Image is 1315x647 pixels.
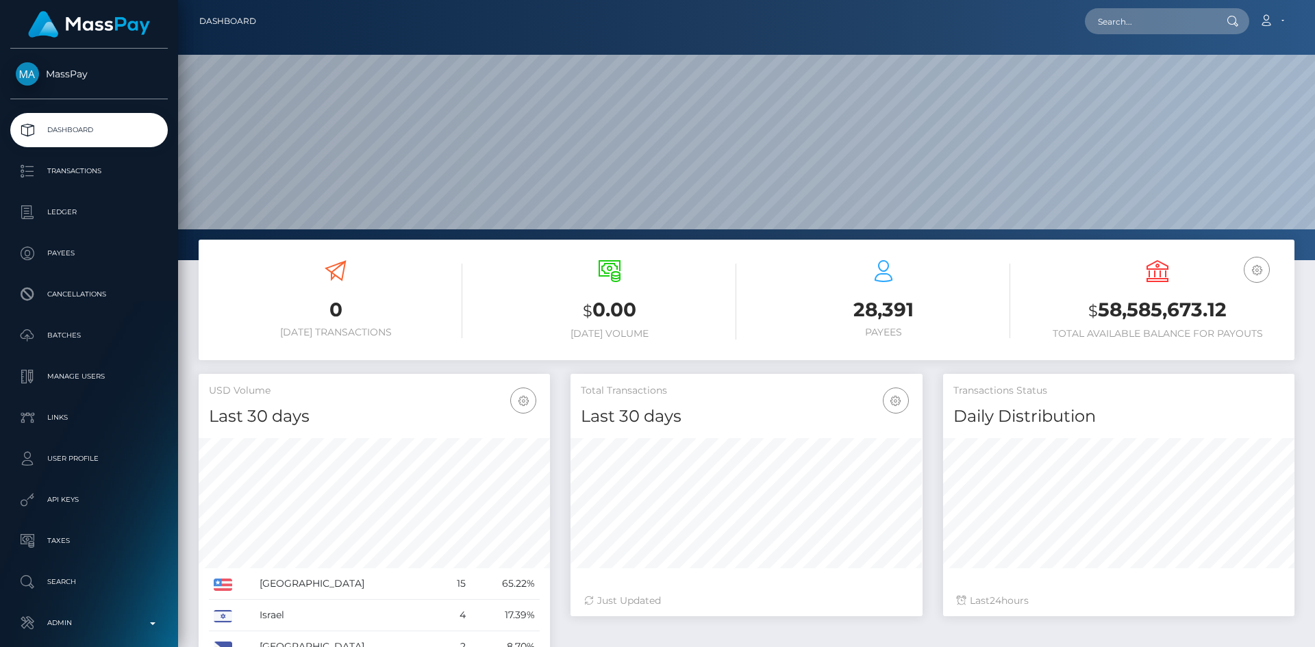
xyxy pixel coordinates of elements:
[10,359,168,394] a: Manage Users
[209,296,462,323] h3: 0
[1088,301,1098,320] small: $
[10,154,168,188] a: Transactions
[209,327,462,338] h6: [DATE] Transactions
[957,594,1281,608] div: Last hours
[10,606,168,640] a: Admin
[16,243,162,264] p: Payees
[16,572,162,592] p: Search
[583,301,592,320] small: $
[214,610,232,622] img: IL.png
[953,384,1284,398] h5: Transactions Status
[10,318,168,353] a: Batches
[209,384,540,398] h5: USD Volume
[757,327,1010,338] h6: Payees
[483,328,736,340] h6: [DATE] Volume
[10,401,168,435] a: Links
[1031,296,1284,325] h3: 58,585,673.12
[440,600,471,631] td: 4
[16,490,162,510] p: API Keys
[10,483,168,517] a: API Keys
[16,613,162,633] p: Admin
[581,405,912,429] h4: Last 30 days
[16,407,162,428] p: Links
[757,296,1010,323] h3: 28,391
[1031,328,1284,340] h6: Total Available Balance for Payouts
[214,579,232,591] img: US.png
[10,68,168,80] span: MassPay
[16,448,162,469] p: User Profile
[581,384,912,398] h5: Total Transactions
[16,325,162,346] p: Batches
[10,277,168,312] a: Cancellations
[471,600,540,631] td: 17.39%
[209,405,540,429] h4: Last 30 days
[16,202,162,223] p: Ledger
[990,594,1001,607] span: 24
[10,195,168,229] a: Ledger
[10,236,168,270] a: Payees
[28,11,150,38] img: MassPay Logo
[255,568,441,600] td: [GEOGRAPHIC_DATA]
[1085,8,1214,34] input: Search...
[199,7,256,36] a: Dashboard
[471,568,540,600] td: 65.22%
[10,442,168,476] a: User Profile
[483,296,736,325] h3: 0.00
[953,405,1284,429] h4: Daily Distribution
[16,120,162,140] p: Dashboard
[584,594,908,608] div: Just Updated
[10,113,168,147] a: Dashboard
[440,568,471,600] td: 15
[16,531,162,551] p: Taxes
[255,600,441,631] td: Israel
[16,62,39,86] img: MassPay
[16,161,162,181] p: Transactions
[10,565,168,599] a: Search
[10,524,168,558] a: Taxes
[16,366,162,387] p: Manage Users
[16,284,162,305] p: Cancellations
